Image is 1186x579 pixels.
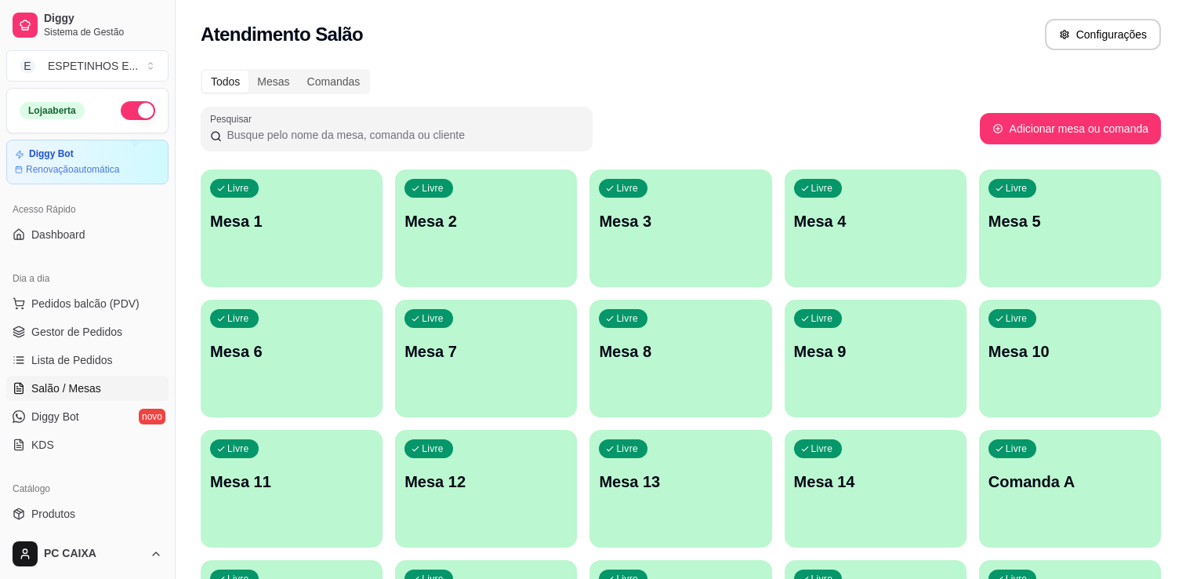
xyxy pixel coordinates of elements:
[980,113,1161,144] button: Adicionar mesa ou comanda
[31,506,75,522] span: Produtos
[31,227,85,242] span: Dashboard
[202,71,248,93] div: Todos
[404,210,568,232] p: Mesa 2
[48,58,138,74] div: ESPETINHOS E ...
[404,471,568,493] p: Mesa 12
[616,312,638,325] p: Livre
[6,266,169,291] div: Dia a dia
[979,169,1161,287] button: LivreMesa 5
[299,71,369,93] div: Comandas
[248,71,298,93] div: Mesas
[422,442,444,455] p: Livre
[589,300,771,417] button: LivreMesa 8
[6,348,169,373] a: Lista de Pedidos
[811,312,833,325] p: Livre
[785,430,967,548] button: LivreMesa 14
[794,471,957,493] p: Mesa 14
[785,169,967,287] button: LivreMesa 4
[589,430,771,548] button: LivreMesa 13
[29,148,74,160] article: Diggy Bot
[6,319,169,344] a: Gestor de Pedidos
[121,101,155,120] button: Alterar Status
[210,210,373,232] p: Mesa 1
[227,312,249,325] p: Livre
[395,430,577,548] button: LivreMesa 12
[6,476,169,501] div: Catálogo
[599,471,762,493] p: Mesa 13
[988,340,1152,362] p: Mesa 10
[395,169,577,287] button: LivreMesa 2
[1006,182,1028,195] p: Livre
[227,442,249,455] p: Livre
[31,381,101,396] span: Salão / Mesas
[1006,442,1028,455] p: Livre
[785,300,967,417] button: LivreMesa 9
[616,182,638,195] p: Livre
[210,112,257,126] label: Pesquisar
[6,6,169,44] a: DiggySistema de Gestão
[44,547,143,561] span: PC CAIXA
[210,340,373,362] p: Mesa 6
[201,22,363,47] h2: Atendimento Salão
[201,300,383,417] button: LivreMesa 6
[6,197,169,222] div: Acesso Rápido
[404,340,568,362] p: Mesa 7
[44,12,162,26] span: Diggy
[31,437,54,453] span: KDS
[395,300,577,417] button: LivreMesa 7
[616,442,638,455] p: Livre
[201,169,383,287] button: LivreMesa 1
[31,409,79,424] span: Diggy Bot
[201,430,383,548] button: LivreMesa 11
[31,324,122,340] span: Gestor de Pedidos
[44,26,162,38] span: Sistema de Gestão
[227,182,249,195] p: Livre
[422,312,444,325] p: Livre
[6,140,169,184] a: Diggy BotRenovaçãoautomática
[6,50,169,82] button: Select a team
[6,404,169,429] a: Diggy Botnovo
[794,210,957,232] p: Mesa 4
[6,535,169,573] button: PC CAIXA
[31,296,140,311] span: Pedidos balcão (PDV)
[20,58,35,74] span: E
[6,291,169,316] button: Pedidos balcão (PDV)
[589,169,771,287] button: LivreMesa 3
[979,300,1161,417] button: LivreMesa 10
[599,340,762,362] p: Mesa 8
[210,471,373,493] p: Mesa 11
[1006,312,1028,325] p: Livre
[6,222,169,247] a: Dashboard
[599,210,762,232] p: Mesa 3
[794,340,957,362] p: Mesa 9
[811,182,833,195] p: Livre
[6,501,169,526] a: Produtos
[6,376,169,401] a: Salão / Mesas
[6,432,169,457] a: KDS
[222,127,583,143] input: Pesquisar
[811,442,833,455] p: Livre
[31,352,113,368] span: Lista de Pedidos
[988,471,1152,493] p: Comanda A
[988,210,1152,232] p: Mesa 5
[26,163,119,176] article: Renovação automática
[1045,19,1161,50] button: Configurações
[979,430,1161,548] button: LivreComanda A
[422,182,444,195] p: Livre
[20,102,85,119] div: Loja aberta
